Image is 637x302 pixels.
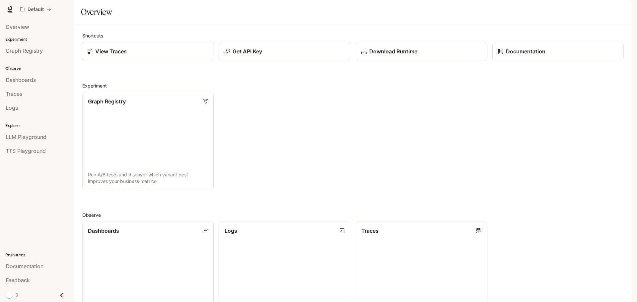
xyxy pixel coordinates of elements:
p: View Traces [95,47,127,55]
p: Get API Key [233,47,262,55]
p: Logs [225,227,237,235]
a: Download Runtime [356,42,487,61]
p: Dashboards [88,227,119,235]
p: Traces [361,227,379,235]
button: Get API Key [219,42,350,61]
h1: Overview [81,5,112,19]
h2: Observe [82,211,624,218]
p: Download Runtime [369,47,417,55]
p: Graph Registry [88,97,126,105]
button: All workspaces [17,3,54,16]
h2: Experiment [82,82,624,89]
p: Default [28,7,44,12]
p: Run A/B tests and discover which variant best improves your business metrics [88,171,208,185]
a: Documentation [492,42,624,61]
a: View Traces [82,42,214,61]
h2: Shortcuts [82,32,624,39]
p: Documentation [506,47,545,55]
a: Graph RegistryRun A/B tests and discover which variant best improves your business metrics [82,92,214,190]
